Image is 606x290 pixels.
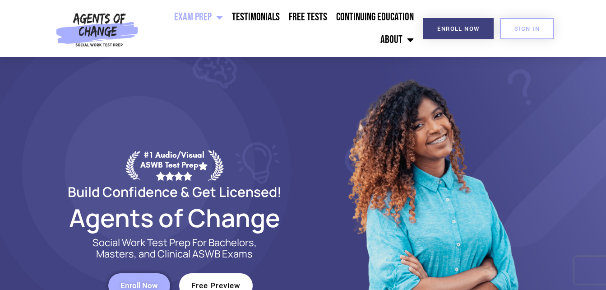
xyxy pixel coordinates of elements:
[500,18,554,39] a: SIGN IN
[332,6,418,28] a: Continuing Education
[170,6,227,28] a: Exam Prep
[46,185,303,198] h2: Build Confidence & Get Licensed!
[82,237,267,260] p: Social Work Test Prep For Bachelors, Masters, and Clinical ASWB Exams
[227,6,284,28] a: Testimonials
[514,26,540,32] span: SIGN IN
[120,282,158,290] span: Enroll Now
[284,6,332,28] a: Free Tests
[142,6,418,51] nav: Menu
[423,18,494,39] a: Enroll Now
[191,282,241,290] span: Free Preview
[140,150,208,180] div: #1 Audio/Visual ASWB Test Prep
[46,207,303,228] h2: Agents of Change
[376,28,418,51] a: About
[437,26,479,32] span: Enroll Now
